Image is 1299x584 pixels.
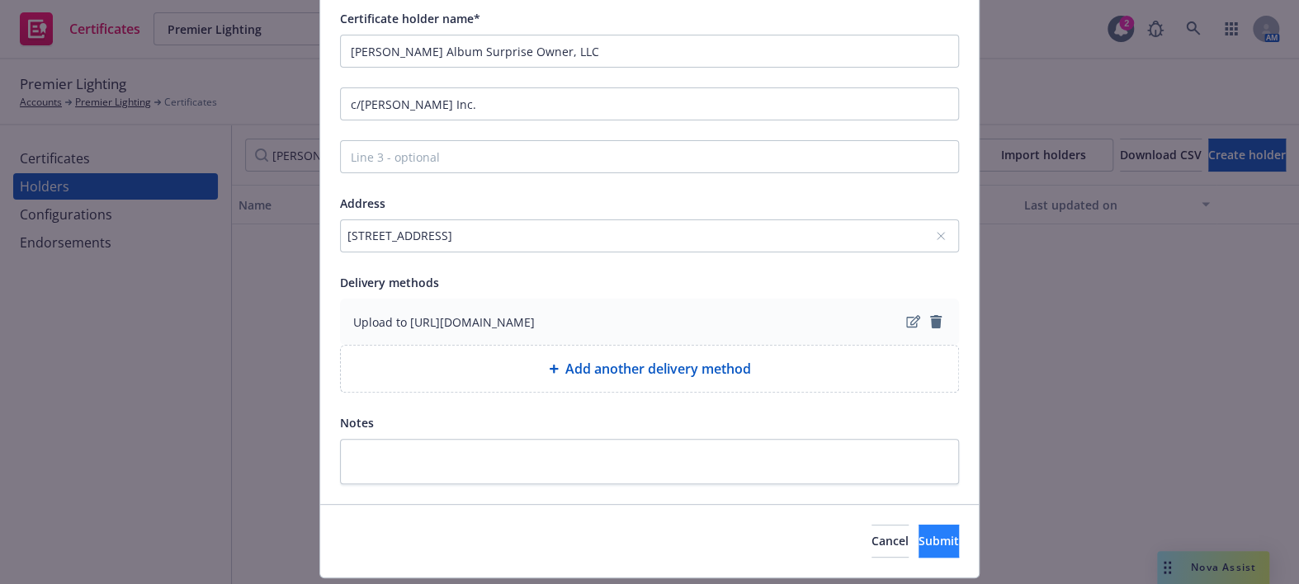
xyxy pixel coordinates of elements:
button: Submit [919,525,959,558]
input: Line 2 - optional [340,87,959,120]
a: remove [926,312,946,332]
span: Delivery methods [340,275,439,290]
button: Cancel [872,525,909,558]
a: edit [903,312,923,332]
span: Cancel [872,533,909,549]
input: Line 1 [340,35,959,68]
span: Submit [919,533,959,549]
button: [STREET_ADDRESS] [340,219,959,252]
div: Add another delivery method [340,345,959,393]
span: Upload to [URL][DOMAIN_NAME] [353,313,535,331]
div: [STREET_ADDRESS] [347,227,935,244]
span: Notes [340,415,374,431]
span: Certificate holder name* [340,11,480,26]
span: Add another delivery method [565,359,751,379]
input: Line 3 - optional [340,140,959,173]
span: Address [340,195,385,211]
